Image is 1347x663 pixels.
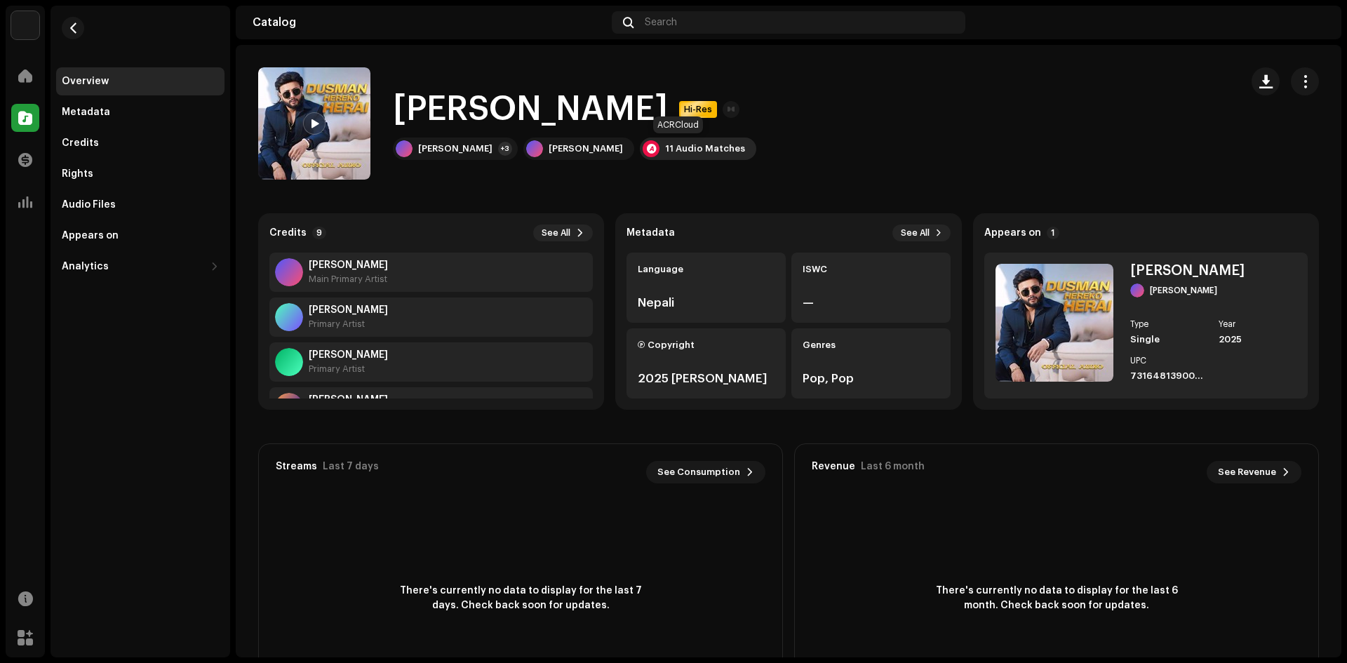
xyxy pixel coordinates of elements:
div: Last 7 days [323,461,379,472]
button: See Revenue [1207,461,1301,483]
strong: Samikshya Adhikari [309,349,388,361]
span: See Revenue [1218,458,1276,486]
div: Overview [62,76,109,87]
div: Revenue [812,461,855,472]
span: Hi-Res [681,104,716,115]
div: Single [1130,334,1208,345]
div: Primary Artist [309,319,388,330]
div: 11 Audio Matches [665,143,745,154]
div: Genres [803,340,939,351]
strong: Credits [269,227,307,239]
re-m-nav-item: Overview [56,67,224,95]
div: Streams [276,461,317,472]
div: 7316481390046 [1130,370,1208,382]
span: There's currently no data to display for the last 7 days. Check back soon for updates. [394,584,647,613]
re-m-nav-item: Audio Files [56,191,224,219]
div: Metadata [62,107,110,118]
div: Language [638,264,775,275]
re-m-nav-item: Rights [56,160,224,188]
button: See Consumption [646,461,765,483]
div: 2025 [PERSON_NAME] [638,370,775,387]
div: Dusman Hereko Herai [1130,264,1296,278]
strong: Appears on [984,227,1041,239]
strong: Ananda Karki [309,394,388,406]
div: 2025 [1219,334,1296,345]
div: ISWC [803,264,939,275]
div: Last 6 month [861,461,925,472]
div: Credits [62,138,99,149]
img: baa0fcba-b6b4-4a92-9e40-63268be0edde [1302,11,1325,34]
div: Appears on [62,230,119,241]
div: UPC [1130,356,1208,365]
img: bc4c4277-71b2-49c5-abdf-ca4e9d31f9c1 [11,11,39,39]
div: Audio Files [62,199,116,210]
p-badge: 1 [1047,227,1059,239]
re-m-nav-item: Appears on [56,222,224,250]
span: Search [645,17,677,28]
re-m-nav-item: Credits [56,129,224,157]
button: See All [533,225,593,241]
span: See Consumption [657,458,740,486]
div: Ⓟ Copyright [638,340,775,351]
div: Pop, Pop [803,370,939,387]
button: See All [892,225,951,241]
div: Type [1130,320,1208,328]
span: See All [542,227,570,239]
re-m-nav-item: Metadata [56,98,224,126]
strong: Eleena Chauhan [309,304,388,316]
div: Analytics [62,261,109,272]
div: Rights [62,168,93,180]
div: [PERSON_NAME] [549,143,623,154]
div: [PERSON_NAME] [1150,285,1217,296]
strong: Durgesh Thapa [309,260,388,271]
p-badge: 9 [312,227,326,239]
div: Year [1219,320,1296,328]
div: +3 [498,142,512,156]
h1: Dusman Hereko Herai [393,87,668,132]
re-m-nav-dropdown: Analytics [56,253,224,281]
img: 691c4418-5f33-45b3-9b69-c3e5b06d7e14 [258,67,370,180]
img: 691c4418-5f33-45b3-9b69-c3e5b06d7e14 [996,264,1113,382]
strong: Metadata [626,227,675,239]
span: There's currently no data to display for the last 6 month. Check back soon for updates. [930,584,1183,613]
div: Catalog [253,17,606,28]
div: Primary Artist [309,363,388,375]
div: Nepali [638,295,775,312]
div: — [803,295,939,312]
div: Main Primary Artist [309,274,388,285]
div: [PERSON_NAME] [418,143,492,154]
span: See All [901,227,930,239]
